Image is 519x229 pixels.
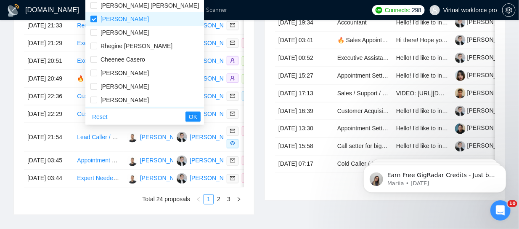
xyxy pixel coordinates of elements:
img: CN [127,132,138,143]
td: 🔥 Sales Appointment Setter – Book Qualified Calls & Manage our Pipeline on GoHighLevel (GHL) [74,70,123,88]
span: user-add [230,58,235,63]
li: Previous Page [193,194,204,205]
button: left [193,194,204,205]
button: Reset [89,112,111,122]
td: [DATE] 03:41 [275,32,334,49]
span: Rhegine [PERSON_NAME] [101,43,172,49]
span: Reset [92,112,108,121]
iframe: Intercom notifications message [351,147,519,206]
img: c1AMkJOApT4Cr5kE9Gj8RW3bdQPiHfsWkzmB2KrsTdbA8G3J8KVeNtyNbs4MPard4e [455,124,466,134]
button: OK [185,112,201,122]
p: Message from Mariia, sent 8w ago [37,32,145,40]
img: c1AyKq6JICviXaEpkmdqJS9d0fu8cPtAjDADDsaqrL33dmlxerbgAEFrRdAYEnyeyq [455,106,466,116]
td: [DATE] 07:17 [275,156,334,173]
td: [DATE] 15:58 [275,138,334,156]
span: [PERSON_NAME] [101,97,149,103]
td: Executive Assistant, HR and Accountant [74,52,123,70]
span: user [432,7,438,13]
a: Cold Caller / Appointment Setter for Digital Marketing Agency [337,161,496,167]
span: left [196,197,201,202]
a: Expert Needed for Generating Verified Contact Details of Law Firms in [GEOGRAPHIC_DATA] [77,175,323,182]
span: right [236,197,241,202]
td: [DATE] 03:45 [24,152,74,170]
a: Appointment Setter [77,157,127,164]
img: c1AyKq6JICviXaEpkmdqJS9d0fu8cPtAjDADDsaqrL33dmlxerbgAEFrRdAYEnyeyq [455,141,466,152]
img: LB [177,156,187,166]
a: LB[PERSON_NAME] [PERSON_NAME] [177,157,288,164]
span: [PERSON_NAME] [PERSON_NAME] [101,2,199,9]
button: setting [502,3,516,17]
a: 3 [224,195,233,204]
span: eye [230,141,235,146]
td: [DATE] 13:30 [275,120,334,138]
span: mail [230,111,235,116]
span: mail [230,129,235,134]
td: Appointment Setter [74,152,123,170]
td: [DATE] 17:13 [275,85,334,102]
td: Appointment Setter for Cold Outreach in Social Media [334,67,393,85]
td: Lead Caller / Sales Representative / Cold Caller – Finance Brokerage Australia [74,123,123,152]
td: Call setter for big-ticket B2B Sales [334,138,393,156]
td: Sales / Support / VA / Executive Assistant [334,85,393,102]
td: [DATE] 21:33 [24,17,74,35]
a: Accountant [337,19,367,26]
iframe: Intercom live chat [490,200,511,221]
a: Remote Appointment Setter for Dental Clinic. Sales [77,22,211,29]
img: CN [127,173,138,184]
td: Expert Needed for Generating Verified Contact Details of Law Firms in USA [74,170,123,188]
div: [PERSON_NAME] [PERSON_NAME] [190,133,288,142]
td: [DATE] 19:34 [275,14,334,32]
img: logo [7,4,20,17]
td: Customer Service Specialist [74,88,123,105]
img: LB [177,173,187,184]
a: 🔥 Sales Appointment Setter – Book Qualified Calls & Manage our Pipeline on GoHighLevel (GHL) [77,75,334,82]
img: c1AyKq6JICviXaEpkmdqJS9d0fu8cPtAjDADDsaqrL33dmlxerbgAEFrRdAYEnyeyq [455,53,466,63]
img: c1HCu36NcbSJd1fX8g7XHDrkjI8HGR-D5NWmvH1R9sMY2_4t1U9kllYFYzqCjrcYo0 [455,88,466,99]
a: setting [502,7,516,13]
span: [PERSON_NAME] [101,70,149,76]
span: Connects: [385,5,410,15]
a: [PERSON_NAME] [455,89,516,96]
a: Appointment Setter for Cold Outreach in Social Media [337,72,477,79]
span: mail [230,23,235,28]
img: c1AyKq6JICviXaEpkmdqJS9d0fu8cPtAjDADDsaqrL33dmlxerbgAEFrRdAYEnyeyq [455,35,466,46]
a: Call setter for big-ticket B2B Sales [337,143,426,150]
span: [PERSON_NAME] [101,29,149,36]
td: [DATE] 03:44 [24,170,74,188]
li: 2 [214,194,224,205]
a: Executive Assistant, HR and Accountant [77,57,182,64]
a: CN[PERSON_NAME] [127,133,188,140]
a: CN[PERSON_NAME] [127,175,188,181]
img: c1AyKq6JICviXaEpkmdqJS9d0fu8cPtAjDADDsaqrL33dmlxerbgAEFrRdAYEnyeyq [455,17,466,28]
a: LB[PERSON_NAME] [PERSON_NAME] [177,133,288,140]
td: Customer Acquisition Specialist for Google Review Automation Service [334,102,393,120]
td: Appointment Setter (Cold Calling US Auto Shops) — Performance-Based [334,120,393,138]
a: CN[PERSON_NAME] [127,157,188,164]
span: mail [230,176,235,181]
span: mail [230,40,235,46]
div: [PERSON_NAME] [PERSON_NAME] [190,156,288,165]
td: Accountant [334,14,393,32]
td: [DATE] 20:51 [24,52,74,70]
td: [DATE] 00:52 [275,49,334,67]
li: Total 24 proposals [142,194,190,205]
li: Next Page [234,194,244,205]
a: Customer Service Specialist [77,93,151,100]
span: mail [230,94,235,99]
div: [PERSON_NAME] [140,174,188,183]
img: upwork-logo.png [376,7,382,13]
td: Executive Administrative Support [74,35,123,52]
span: OK [189,112,197,121]
button: right [234,194,244,205]
td: Customer Success Specialist Needed for Demand Organization [74,105,123,123]
img: LB [177,132,187,143]
span: Cheenee Casero [101,56,145,63]
div: [PERSON_NAME] [140,133,188,142]
td: [DATE] 22:36 [24,88,74,105]
a: Lead Caller / Sales Representative / Cold Caller – Finance Brokerage [GEOGRAPHIC_DATA] [77,134,321,141]
a: LB[PERSON_NAME] [PERSON_NAME] [177,175,288,181]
